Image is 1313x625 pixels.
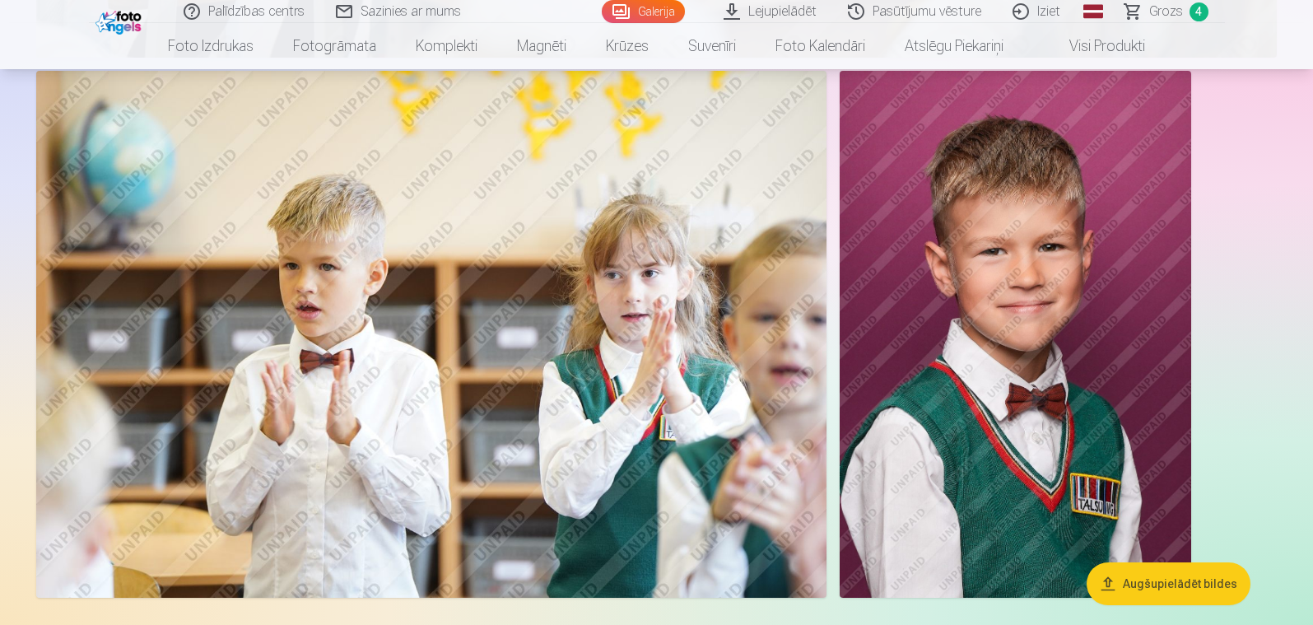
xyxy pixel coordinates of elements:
a: Foto izdrukas [148,23,273,69]
a: Visi produkti [1023,23,1165,69]
button: Augšupielādēt bildes [1087,562,1250,605]
a: Fotogrāmata [273,23,396,69]
a: Magnēti [497,23,586,69]
a: Komplekti [396,23,497,69]
a: Krūzes [586,23,668,69]
a: Atslēgu piekariņi [885,23,1023,69]
span: 4 [1190,2,1208,21]
a: Foto kalendāri [756,23,885,69]
a: Suvenīri [668,23,756,69]
img: /fa1 [95,7,146,35]
span: Grozs [1149,2,1183,21]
